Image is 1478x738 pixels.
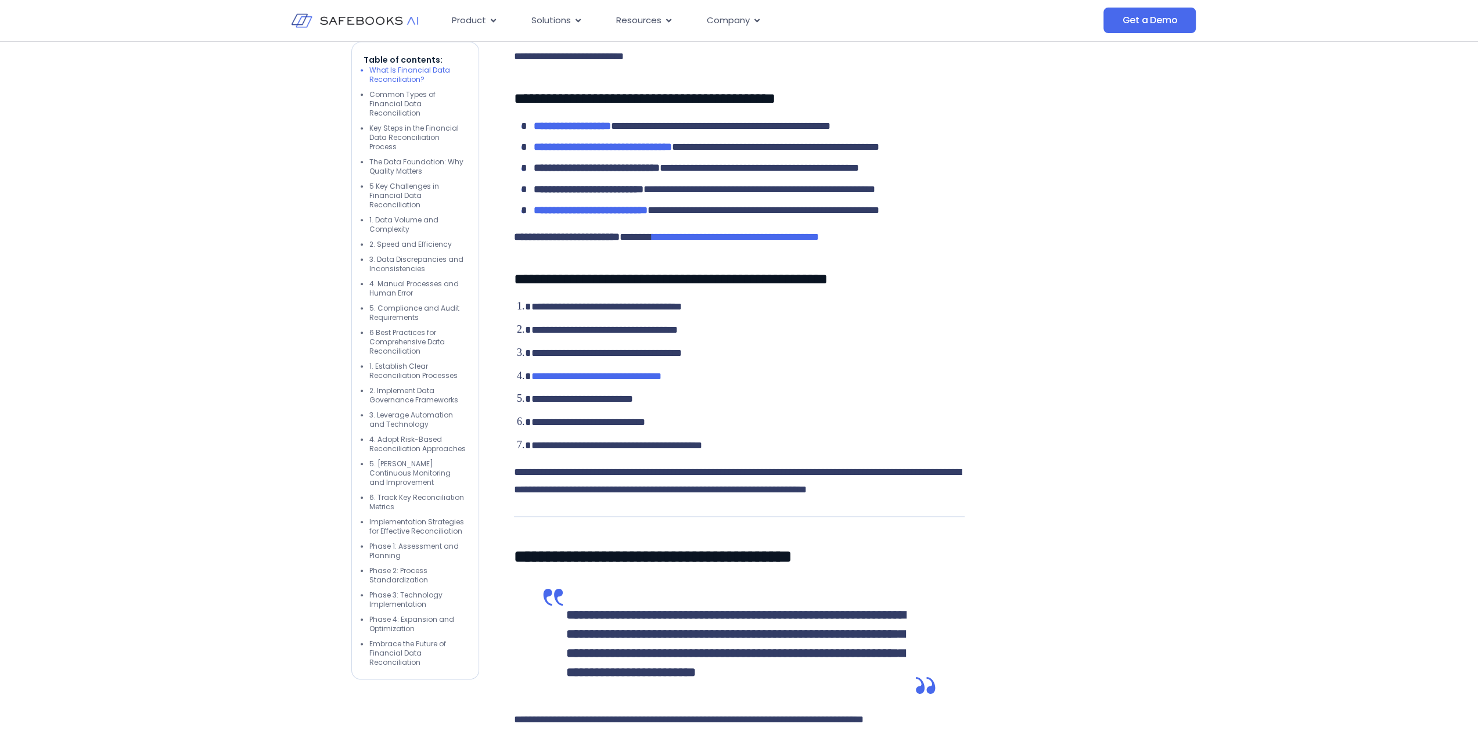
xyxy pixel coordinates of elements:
li: Phase 4: Expansion and Optimization [369,615,467,633]
p: Table of contents: [364,54,467,66]
nav: Menu [443,9,987,32]
div: Menu Toggle [443,9,987,32]
li: 3. Leverage Automation and Technology [369,411,467,429]
li: 4. Adopt Risk-Based Reconciliation Approaches [369,435,467,453]
li: Phase 1: Assessment and Planning [369,542,467,560]
span: Resources [616,14,661,27]
li: 5 Key Challenges in Financial Data Reconciliation [369,182,467,210]
li: Common Types of Financial Data Reconciliation [369,90,467,118]
li: Implementation Strategies for Effective Reconciliation [369,517,467,536]
li: 1. Data Volume and Complexity [369,215,467,234]
li: The Data Foundation: Why Quality Matters [369,157,467,176]
li: 4. Manual Processes and Human Error [369,279,467,298]
li: 5. Compliance and Audit Requirements [369,304,467,322]
span: Product [452,14,486,27]
span: Solutions [531,14,571,27]
li: 2. Implement Data Governance Frameworks [369,386,467,405]
li: 5. [PERSON_NAME] Continuous Monitoring and Improvement [369,459,467,487]
li: Embrace the Future of Financial Data Reconciliation [369,639,467,667]
li: Phase 2: Process Standardization [369,566,467,585]
li: 6 Best Practices for Comprehensive Data Reconciliation [369,328,467,356]
li: What Is Financial Data Reconciliation? [369,66,467,84]
li: Phase 3: Technology Implementation [369,591,467,609]
li: 3. Data Discrepancies and Inconsistencies [369,255,467,273]
li: Key Steps in the Financial Data Reconciliation Process [369,124,467,152]
span: Company [707,14,750,27]
li: 2. Speed and Efficiency [369,240,467,249]
li: 6. Track Key Reconciliation Metrics [369,493,467,512]
a: Get a Demo [1103,8,1196,33]
li: 1. Establish Clear Reconciliation Processes [369,362,467,380]
span: Get a Demo [1122,15,1177,26]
